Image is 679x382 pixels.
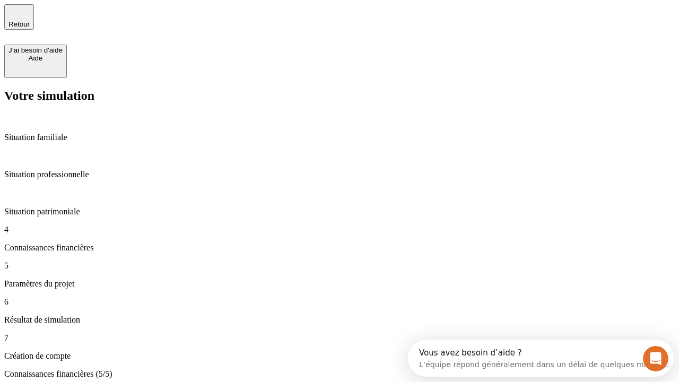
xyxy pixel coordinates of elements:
[4,225,675,235] p: 4
[4,333,675,343] p: 7
[8,46,63,54] div: J’ai besoin d'aide
[4,4,34,30] button: Retour
[8,20,30,28] span: Retour
[408,340,674,377] iframe: Intercom live chat discovery launcher
[4,170,675,179] p: Situation professionnelle
[643,346,668,371] iframe: Intercom live chat
[4,207,675,216] p: Situation patrimoniale
[4,369,675,379] p: Connaissances financières (5/5)
[4,351,675,361] p: Création de compte
[4,243,675,253] p: Connaissances financières
[4,297,675,307] p: 6
[4,279,675,289] p: Paramètres du projet
[4,89,675,103] h2: Votre simulation
[4,133,675,142] p: Situation familiale
[11,18,261,29] div: L’équipe répond généralement dans un délai de quelques minutes.
[8,54,63,62] div: Aide
[4,4,292,33] div: Ouvrir le Messenger Intercom
[4,315,675,325] p: Résultat de simulation
[4,45,67,78] button: J’ai besoin d'aideAide
[4,261,675,271] p: 5
[11,9,261,18] div: Vous avez besoin d’aide ?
